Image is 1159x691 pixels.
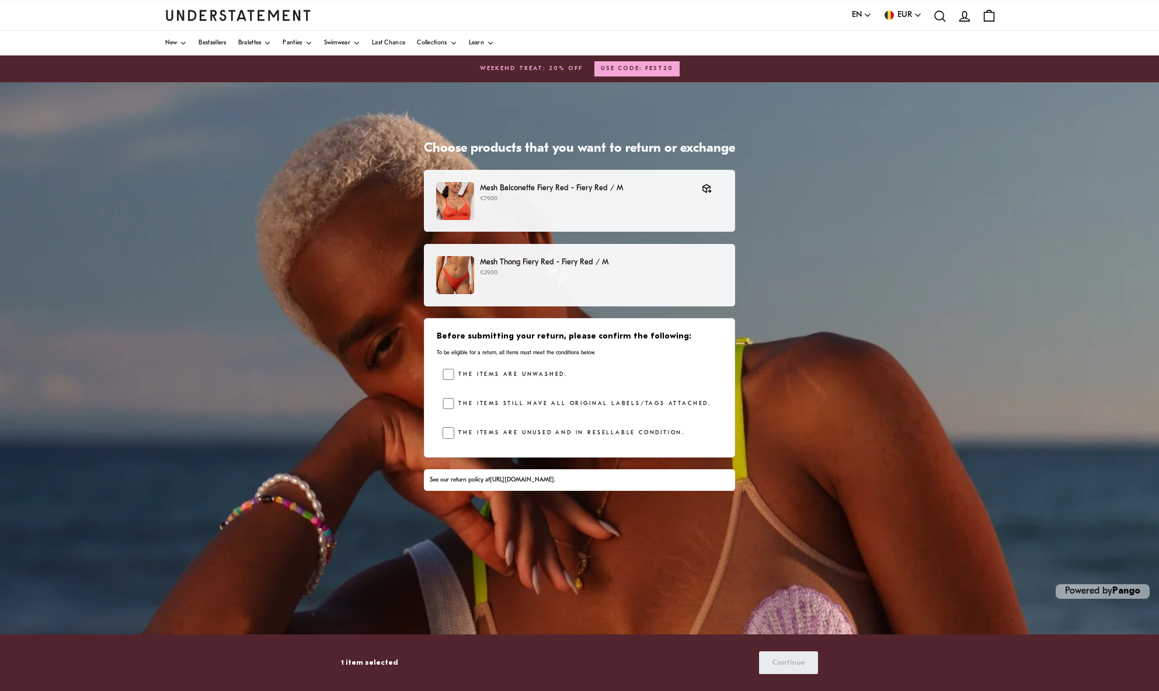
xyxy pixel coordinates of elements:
span: EN [852,9,862,22]
p: Mesh Balconette Fiery Red - Fiery Red / M [480,182,690,194]
img: FIRE-STR-004-M-fiery-red_8.jpg [436,256,474,294]
button: EN [852,9,872,22]
a: New [165,31,187,55]
a: Bralettes [238,31,272,55]
span: Bestsellers [199,40,226,46]
a: Panties [283,31,312,55]
a: Pango [1112,587,1140,596]
label: The items still have all original labels/tags attached. [454,398,711,410]
p: Powered by [1056,584,1150,599]
span: EUR [897,9,912,22]
p: Mesh Thong Fiery Red - Fiery Red / M [480,256,723,268]
label: The items are unwashed. [454,369,568,381]
button: EUR [883,9,922,22]
span: Collections [417,40,447,46]
a: [URL][DOMAIN_NAME] [490,477,554,483]
a: Bestsellers [199,31,226,55]
a: Understatement Homepage [165,10,311,20]
button: USE CODE: FEST20 [594,61,680,76]
p: €79.00 [480,194,690,204]
img: 81_0f92107d-7948-481d-8654-a790903c87eb.jpg [436,182,474,220]
div: See our return policy at . [430,476,729,485]
label: The items are unused and in resellable condition. [454,427,685,439]
span: Learn [469,40,485,46]
h3: Before submitting your return, please confirm the following: [437,331,722,343]
span: Panties [283,40,302,46]
a: WEEKEND TREAT: 20% OFFUSE CODE: FEST20 [165,61,994,76]
span: WEEKEND TREAT: 20% OFF [480,64,583,74]
span: Swimwear [324,40,350,46]
span: Last Chance [372,40,405,46]
span: New [165,40,177,46]
a: Swimwear [324,31,360,55]
span: Bralettes [238,40,262,46]
a: Last Chance [372,31,405,55]
a: Learn [469,31,495,55]
a: Collections [417,31,457,55]
h1: Choose products that you want to return or exchange [424,141,735,158]
p: €29.00 [480,268,723,278]
p: To be eligible for a return, all items must meet the conditions below. [437,349,722,357]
